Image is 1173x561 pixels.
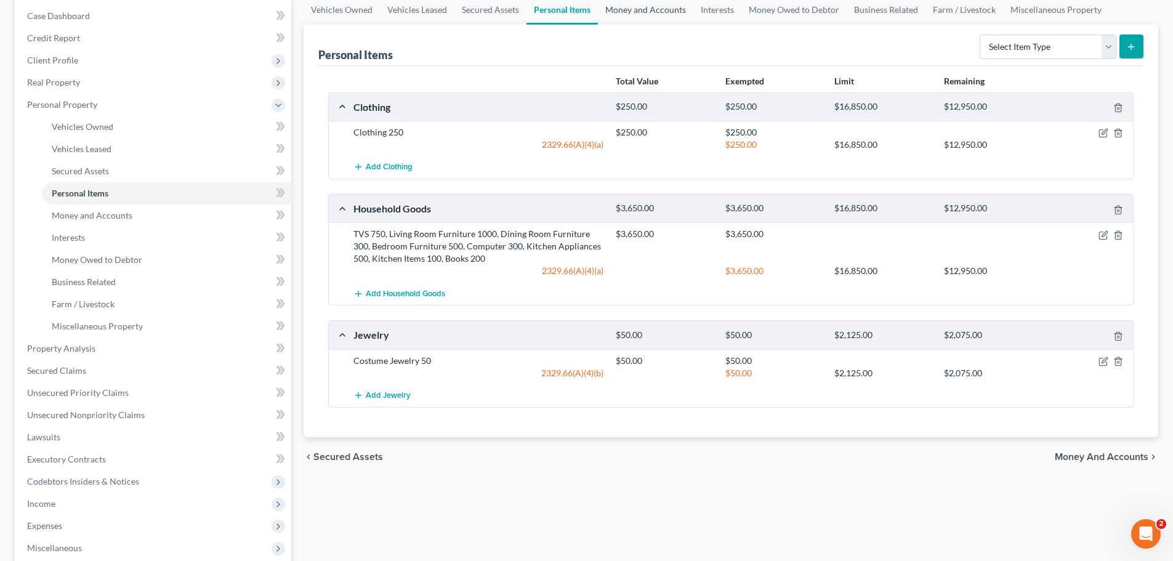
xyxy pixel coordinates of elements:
strong: Total Value [616,76,658,86]
button: chevron_left Secured Assets [304,452,383,462]
span: Secured Assets [313,452,383,462]
div: $50.00 [719,367,828,379]
span: Add Clothing [366,163,413,172]
a: Vehicles Leased [42,138,291,160]
span: Client Profile [27,55,78,65]
div: $50.00 [719,329,828,341]
span: Money Owed to Debtor [52,254,142,265]
a: Unsecured Nonpriority Claims [17,404,291,426]
a: Property Analysis [17,337,291,360]
div: $250.00 [610,126,719,139]
span: Secured Assets [52,166,109,176]
div: $3,650.00 [610,203,719,214]
span: Personal Items [52,188,108,198]
div: $250.00 [719,101,828,113]
span: Expenses [27,520,62,531]
span: Add Jewelry [366,390,411,400]
a: Vehicles Owned [42,116,291,138]
div: Household Goods [347,202,610,215]
span: Case Dashboard [27,10,90,21]
a: Business Related [42,271,291,293]
span: Miscellaneous [27,543,82,553]
div: $12,950.00 [938,265,1047,277]
a: Secured Assets [42,160,291,182]
div: $3,650.00 [610,228,719,240]
div: 2329.66(A)(4)(b) [347,367,610,379]
a: Secured Claims [17,360,291,382]
div: 2329.66(A)(4)(a) [347,139,610,151]
span: Secured Claims [27,365,86,376]
button: Money and Accounts chevron_right [1055,452,1158,462]
span: Farm / Livestock [52,299,115,309]
div: Jewelry [347,328,610,341]
span: Vehicles Owned [52,121,113,132]
div: TVS 750, Living Room Furniture 1000, Dining Room Furniture 300, Bedroom Furniture 500, Computer 3... [347,228,610,265]
a: Personal Items [42,182,291,204]
span: Money and Accounts [1055,452,1148,462]
div: $2,075.00 [938,367,1047,379]
a: Credit Report [17,27,291,49]
span: Vehicles Leased [52,143,111,154]
iframe: Intercom live chat [1131,519,1161,549]
i: chevron_right [1148,452,1158,462]
span: Personal Property [27,99,97,110]
span: Business Related [52,276,116,287]
div: $12,950.00 [938,139,1047,151]
div: $50.00 [719,355,828,367]
span: Income [27,498,55,509]
div: $2,125.00 [828,329,937,341]
i: chevron_left [304,452,313,462]
div: Personal Items [318,47,393,62]
div: $2,125.00 [828,367,937,379]
span: Money and Accounts [52,210,132,220]
a: Case Dashboard [17,5,291,27]
a: Unsecured Priority Claims [17,382,291,404]
button: Add Jewelry [353,384,411,407]
div: $3,650.00 [719,203,828,214]
div: $16,850.00 [828,203,937,214]
div: Costume Jewelry 50 [347,355,610,367]
span: Executory Contracts [27,454,106,464]
div: $12,950.00 [938,203,1047,214]
a: Interests [42,227,291,249]
span: Credit Report [27,33,80,43]
strong: Limit [834,76,854,86]
div: Clothing [347,100,610,113]
span: Miscellaneous Property [52,321,143,331]
span: Unsecured Nonpriority Claims [27,410,145,420]
span: Interests [52,232,85,243]
span: Lawsuits [27,432,60,442]
button: Add Clothing [353,156,413,179]
a: Executory Contracts [17,448,291,470]
div: 2329.66(A)(4)(a) [347,265,610,277]
div: $250.00 [610,101,719,113]
a: Money and Accounts [42,204,291,227]
div: $250.00 [719,139,828,151]
button: Add Household Goods [353,282,445,305]
span: Property Analysis [27,343,95,353]
div: $12,950.00 [938,101,1047,113]
a: Money Owed to Debtor [42,249,291,271]
div: $16,850.00 [828,101,937,113]
div: Clothing 250 [347,126,610,139]
strong: Remaining [944,76,985,86]
strong: Exempted [725,76,764,86]
span: Real Property [27,77,80,87]
div: $16,850.00 [828,265,937,277]
a: Farm / Livestock [42,293,291,315]
div: $3,650.00 [719,228,828,240]
a: Miscellaneous Property [42,315,291,337]
div: $50.00 [610,355,719,367]
div: $50.00 [610,329,719,341]
a: Lawsuits [17,426,291,448]
span: 2 [1156,519,1166,529]
div: $3,650.00 [719,265,828,277]
span: Add Household Goods [366,289,445,299]
div: $16,850.00 [828,139,937,151]
span: Unsecured Priority Claims [27,387,129,398]
div: $250.00 [719,126,828,139]
span: Codebtors Insiders & Notices [27,476,139,486]
div: $2,075.00 [938,329,1047,341]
